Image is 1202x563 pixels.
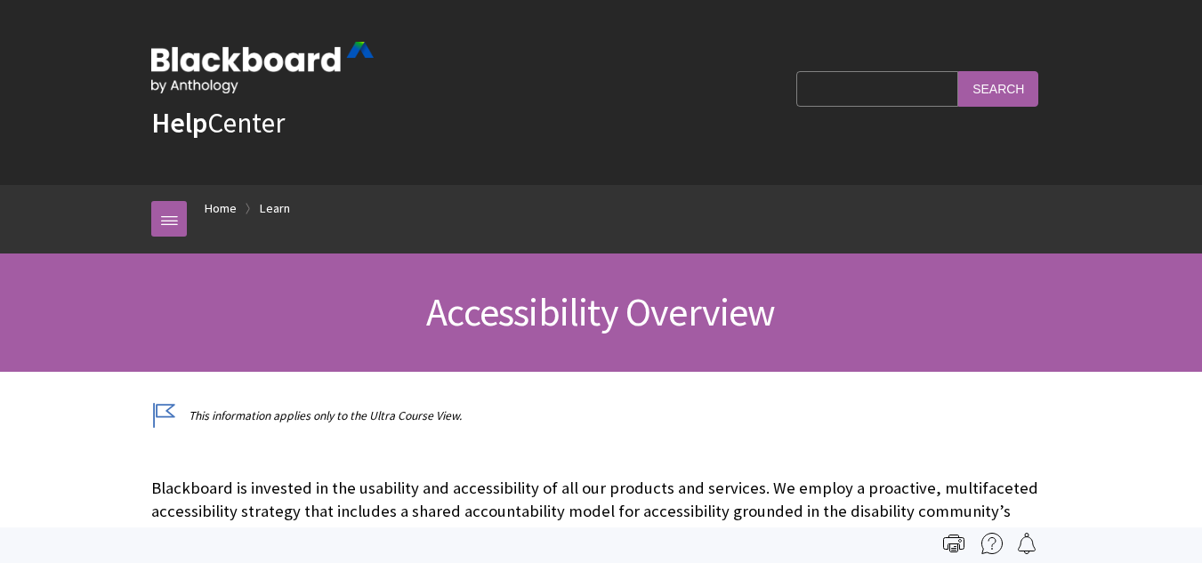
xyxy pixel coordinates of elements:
p: This information applies only to the Ultra Course View. [151,407,1051,424]
a: Learn [260,197,290,220]
span: Accessibility Overview [426,287,775,336]
img: Blackboard by Anthology [151,42,374,93]
a: Home [205,197,237,220]
input: Search [958,71,1038,106]
strong: Help [151,105,207,141]
a: HelpCenter [151,105,285,141]
img: Print [943,533,964,554]
img: More help [981,533,1003,554]
img: Follow this page [1016,533,1037,554]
